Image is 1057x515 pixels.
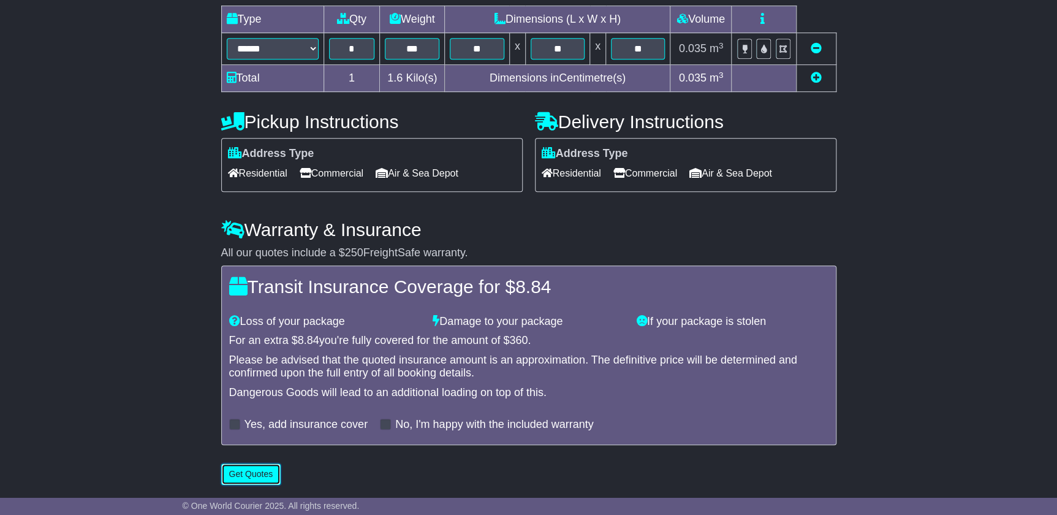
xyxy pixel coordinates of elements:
h4: Transit Insurance Coverage for $ [229,277,828,297]
span: 360 [509,334,528,346]
sup: 3 [719,71,724,80]
div: For an extra $ you're fully covered for the amount of $ . [229,334,828,348]
div: If your package is stolen [631,315,835,329]
td: Volume [670,6,732,33]
div: Loss of your package [223,315,427,329]
span: Air & Sea Depot [376,164,458,183]
span: Commercial [613,164,677,183]
td: Total [221,65,324,92]
a: Remove this item [811,42,822,55]
span: 250 [345,246,363,259]
td: Kilo(s) [380,65,445,92]
h4: Pickup Instructions [221,112,523,132]
span: Commercial [300,164,363,183]
span: 0.035 [679,42,707,55]
h4: Warranty & Insurance [221,219,836,240]
span: © One World Courier 2025. All rights reserved. [183,501,360,511]
div: Damage to your package [426,315,631,329]
label: Address Type [542,147,628,161]
span: Air & Sea Depot [689,164,772,183]
span: 8.84 [515,277,551,297]
span: 1.6 [387,72,403,84]
a: Add new item [811,72,822,84]
h4: Delivery Instructions [535,112,836,132]
label: Address Type [228,147,314,161]
td: Type [221,6,324,33]
span: 0.035 [679,72,707,84]
label: Yes, add insurance cover [244,418,368,432]
td: x [509,33,525,65]
div: Dangerous Goods will lead to an additional loading on top of this. [229,386,828,400]
td: Dimensions in Centimetre(s) [445,65,670,92]
span: Residential [542,164,601,183]
span: Residential [228,164,287,183]
td: x [590,33,606,65]
label: No, I'm happy with the included warranty [395,418,594,432]
td: Qty [324,6,380,33]
span: 8.84 [298,334,319,346]
td: Weight [380,6,445,33]
td: 1 [324,65,380,92]
div: All our quotes include a $ FreightSafe warranty. [221,246,836,260]
span: m [710,42,724,55]
td: Dimensions (L x W x H) [445,6,670,33]
div: Please be advised that the quoted insurance amount is an approximation. The definitive price will... [229,354,828,380]
span: m [710,72,724,84]
button: Get Quotes [221,464,281,485]
sup: 3 [719,41,724,50]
